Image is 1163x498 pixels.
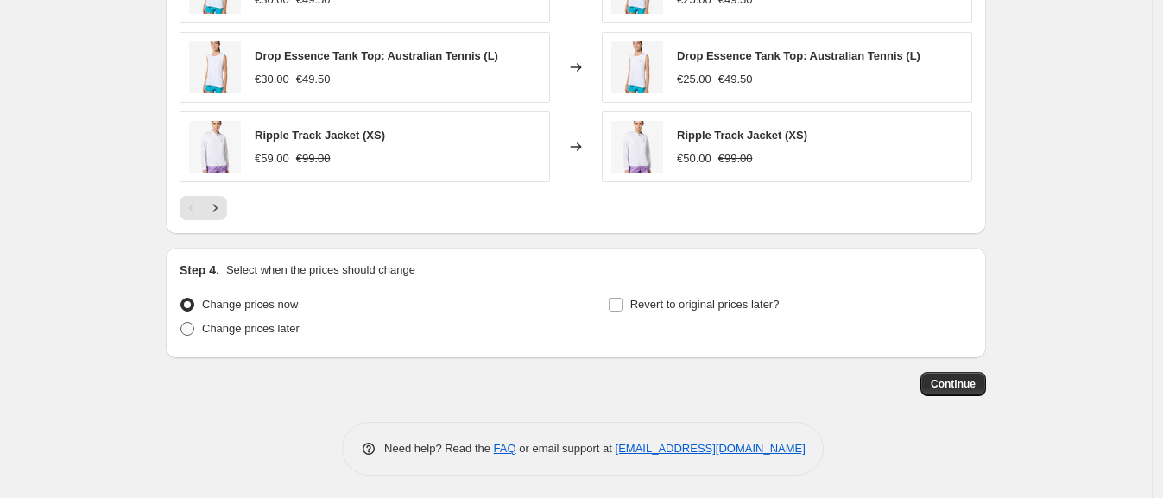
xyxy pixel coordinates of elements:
[203,196,227,220] button: Next
[189,41,241,93] img: TEDTS0036-002A-2_80x.jpg
[296,150,331,167] strike: €99.00
[920,372,986,396] button: Continue
[255,150,289,167] div: €59.00
[611,41,663,93] img: TEDTS0036-002A-2_80x.jpg
[255,129,385,142] span: Ripple Track Jacket (XS)
[202,322,300,335] span: Change prices later
[180,196,227,220] nav: Pagination
[384,442,494,455] span: Need help? Read the
[931,377,976,391] span: Continue
[677,129,807,142] span: Ripple Track Jacket (XS)
[180,262,219,279] h2: Step 4.
[611,121,663,173] img: TEDGC0015-002-2_80x.jpg
[202,298,298,311] span: Change prices now
[718,150,753,167] strike: €99.00
[677,150,711,167] div: €50.00
[296,71,331,88] strike: €49.50
[189,121,241,173] img: TEDGC0015-002-2_80x.jpg
[677,49,920,62] span: Drop Essence Tank Top: Australian Tennis (L)
[630,298,780,311] span: Revert to original prices later?
[255,49,498,62] span: Drop Essence Tank Top: Australian Tennis (L)
[718,71,753,88] strike: €49.50
[616,442,806,455] a: [EMAIL_ADDRESS][DOMAIN_NAME]
[516,442,616,455] span: or email support at
[226,262,415,279] p: Select when the prices should change
[494,442,516,455] a: FAQ
[255,71,289,88] div: €30.00
[677,71,711,88] div: €25.00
